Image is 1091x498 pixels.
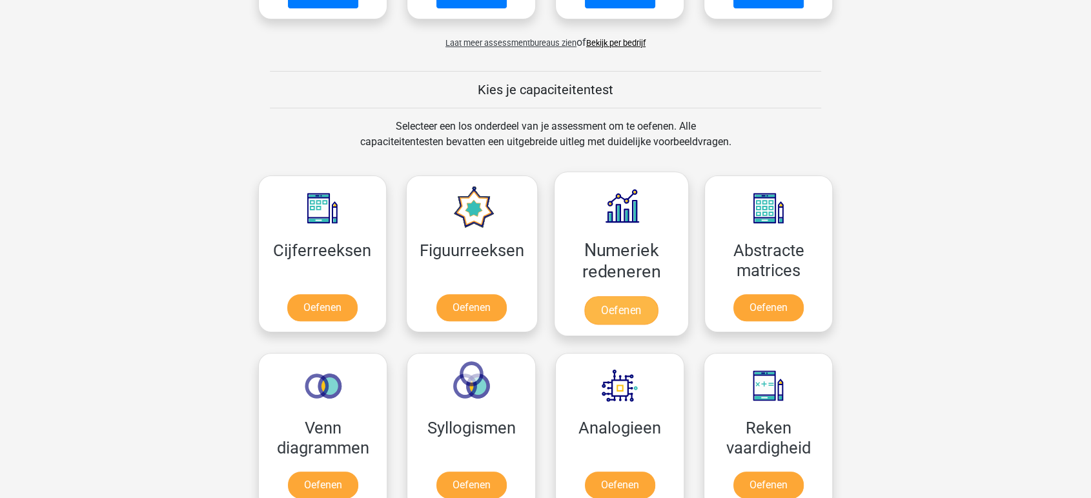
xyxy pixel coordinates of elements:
a: Oefenen [287,294,358,321]
div: Selecteer een los onderdeel van je assessment om te oefenen. Alle capaciteitentesten bevatten een... [347,119,743,165]
div: of [249,25,842,50]
span: Laat meer assessmentbureaus zien [445,38,576,48]
a: Oefenen [584,296,658,324]
a: Bekijk per bedrijf [586,38,646,48]
h5: Kies je capaciteitentest [270,82,821,97]
a: Oefenen [436,294,507,321]
a: Oefenen [733,294,804,321]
